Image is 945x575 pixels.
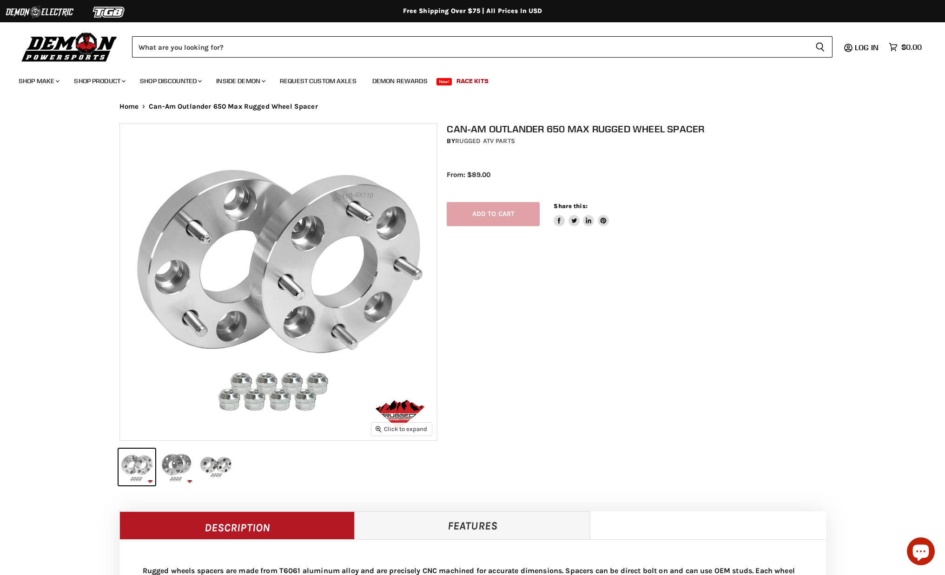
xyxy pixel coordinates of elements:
[901,43,922,52] span: $0.00
[158,449,195,485] button: Can-Am Outlander 650 Max Rugged Wheel Spacer thumbnail
[447,123,835,135] h1: Can-Am Outlander 650 Max Rugged Wheel Spacer
[101,7,845,15] div: Free Shipping Over $75 | All Prices In USD
[884,40,926,54] a: $0.00
[74,3,144,21] img: TGB Logo 2
[119,449,155,485] button: Can-Am Outlander 650 Max Rugged Wheel Spacer thumbnail
[119,103,139,111] a: Home
[365,72,435,91] a: Demon Rewards
[133,72,207,91] a: Shop Discounted
[355,511,590,539] a: Features
[19,30,120,63] img: Demon Powersports
[371,423,432,435] button: Click to expand
[436,78,452,85] span: New!
[904,537,938,568] inbox-online-store-chat: Shopify online store chat
[376,425,427,432] span: Click to expand
[455,137,515,145] a: Rugged ATV Parts
[855,43,879,52] span: Log in
[808,36,833,58] button: Search
[554,203,587,209] span: Share this:
[119,511,355,539] a: Description
[554,202,609,227] aside: Share this:
[5,3,74,21] img: Demon Electric Logo 2
[851,43,884,52] a: Log in
[273,72,363,91] a: Request Custom Axles
[101,103,845,111] nav: Breadcrumbs
[67,72,131,91] a: Shop Product
[198,449,234,485] button: Can-Am Outlander 650 Max Rugged Wheel Spacer thumbnail
[449,72,496,91] a: Race Kits
[209,72,271,91] a: Inside Demon
[132,36,808,58] input: Search
[132,36,833,58] form: Product
[447,136,835,146] div: by
[120,124,437,440] img: Can-Am Outlander 650 Max Rugged Wheel Spacer
[12,68,919,91] ul: Main menu
[149,103,318,111] span: Can-Am Outlander 650 Max Rugged Wheel Spacer
[12,72,65,91] a: Shop Make
[447,170,490,179] span: From: $89.00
